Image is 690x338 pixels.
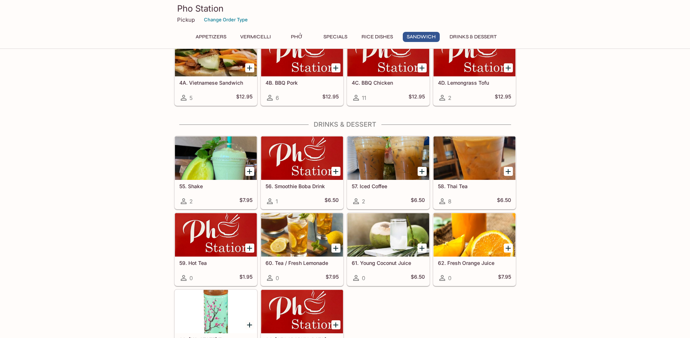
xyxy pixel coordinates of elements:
span: 5 [189,94,193,101]
button: Add 4D. Lemongrass Tofu [504,63,513,72]
h5: 4D. Lemongrass Tofu [438,80,511,86]
h5: 4A. Vietnamese Sandwich [179,80,252,86]
button: Add 4B. BBQ Pork [331,63,340,72]
button: Add 63. Arizona Tea [245,320,254,329]
h5: 62. Fresh Orange Juice [438,260,511,266]
h5: $12.95 [322,93,339,102]
div: 58. Thai Tea [434,136,515,180]
div: 56. Smoothie Boba Drink [261,136,343,180]
h5: 4B. BBQ Pork [265,80,339,86]
h5: $12.95 [409,93,425,102]
a: 57. Iced Coffee2$6.50 [347,136,430,209]
div: 4C. BBQ Chicken [347,33,429,76]
div: 61. Young Coconut Juice [347,213,429,257]
span: 1 [276,198,278,205]
h5: 56. Smoothie Boba Drink [265,183,339,189]
div: 60. Tea / Fresh Lemonade [261,213,343,257]
h5: $7.95 [239,197,252,206]
h5: $12.95 [495,93,511,102]
h4: Drinks & Dessert [174,121,516,128]
button: Drinks & Dessert [446,32,501,42]
button: Sandwich [403,32,440,42]
span: 0 [276,275,279,282]
h5: $7.95 [498,274,511,282]
button: Add 57. Iced Coffee [418,167,427,176]
button: Rice Dishes [357,32,397,42]
button: Change Order Type [201,14,251,25]
a: 4B. BBQ Pork6$12.95 [261,33,343,106]
a: 56. Smoothie Boba Drink1$6.50 [261,136,343,209]
h3: Pho Station [177,3,513,14]
a: 59. Hot Tea0$1.95 [175,213,257,286]
div: 4A. Vietnamese Sandwich [175,33,257,76]
span: 2 [448,94,451,101]
span: 0 [189,275,193,282]
button: Specials [319,32,352,42]
h5: 59. Hot Tea [179,260,252,266]
button: Add 58. Thai Tea [504,167,513,176]
h5: $6.50 [325,197,339,206]
h5: 4C. BBQ Chicken [352,80,425,86]
h5: 61. Young Coconut Juice [352,260,425,266]
span: 0 [362,275,365,282]
h5: $12.95 [236,93,252,102]
div: 4B. BBQ Pork [261,33,343,76]
span: 6 [276,94,279,101]
a: 55. Shake2$7.95 [175,136,257,209]
button: Phở [281,32,313,42]
button: Add 64. Soda [331,320,340,329]
div: 62. Fresh Orange Juice [434,213,515,257]
button: Appetizers [192,32,230,42]
h5: $6.50 [411,274,425,282]
a: 4D. Lemongrass Tofu2$12.95 [433,33,516,106]
span: 0 [448,275,451,282]
h5: $6.50 [497,197,511,206]
span: 11 [362,94,366,101]
h5: $7.95 [326,274,339,282]
div: 64. Soda [261,290,343,333]
a: 60. Tea / Fresh Lemonade0$7.95 [261,213,343,286]
a: 4C. BBQ Chicken11$12.95 [347,33,430,106]
a: 58. Thai Tea8$6.50 [433,136,516,209]
h5: $1.95 [239,274,252,282]
button: Add 56. Smoothie Boba Drink [331,167,340,176]
div: 57. Iced Coffee [347,136,429,180]
p: Pickup [177,16,195,23]
span: 2 [362,198,365,205]
button: Add 59. Hot Tea [245,244,254,253]
button: Vermicelli [236,32,275,42]
div: 4D. Lemongrass Tofu [434,33,515,76]
a: 4A. Vietnamese Sandwich5$12.95 [175,33,257,106]
div: 59. Hot Tea [175,213,257,257]
button: Add 60. Tea / Fresh Lemonade [331,244,340,253]
h5: 57. Iced Coffee [352,183,425,189]
span: 8 [448,198,451,205]
button: Add 55. Shake [245,167,254,176]
div: 63. Arizona Tea [175,290,257,333]
h5: 55. Shake [179,183,252,189]
h5: $6.50 [411,197,425,206]
a: 61. Young Coconut Juice0$6.50 [347,213,430,286]
h5: 58. Thai Tea [438,183,511,189]
button: Add 4C. BBQ Chicken [418,63,427,72]
span: 2 [189,198,193,205]
button: Add 4A. Vietnamese Sandwich [245,63,254,72]
a: 62. Fresh Orange Juice0$7.95 [433,213,516,286]
div: 55. Shake [175,136,257,180]
button: Add 61. Young Coconut Juice [418,244,427,253]
button: Add 62. Fresh Orange Juice [504,244,513,253]
h5: 60. Tea / Fresh Lemonade [265,260,339,266]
